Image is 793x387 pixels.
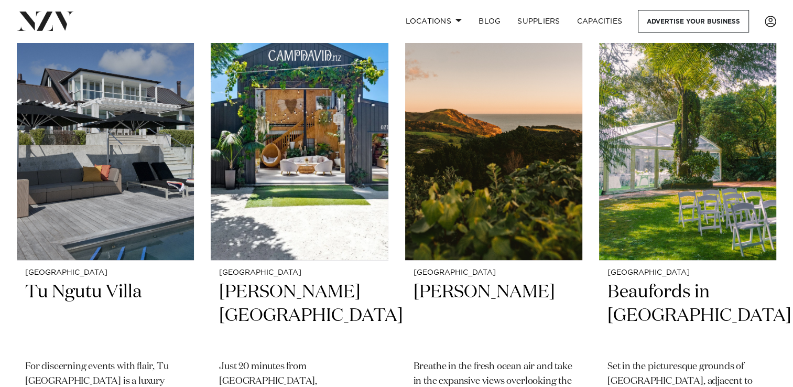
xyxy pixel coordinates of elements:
[607,281,768,351] h2: Beaufords in [GEOGRAPHIC_DATA]
[569,10,631,33] a: Capacities
[414,281,574,351] h2: [PERSON_NAME]
[509,10,568,33] a: SUPPLIERS
[17,12,74,30] img: nzv-logo.png
[470,10,509,33] a: BLOG
[25,281,186,351] h2: Tu Ngutu Villa
[607,269,768,277] small: [GEOGRAPHIC_DATA]
[25,269,186,277] small: [GEOGRAPHIC_DATA]
[638,10,749,33] a: Advertise your business
[219,269,379,277] small: [GEOGRAPHIC_DATA]
[397,10,470,33] a: Locations
[219,281,379,351] h2: [PERSON_NAME][GEOGRAPHIC_DATA]
[414,269,574,277] small: [GEOGRAPHIC_DATA]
